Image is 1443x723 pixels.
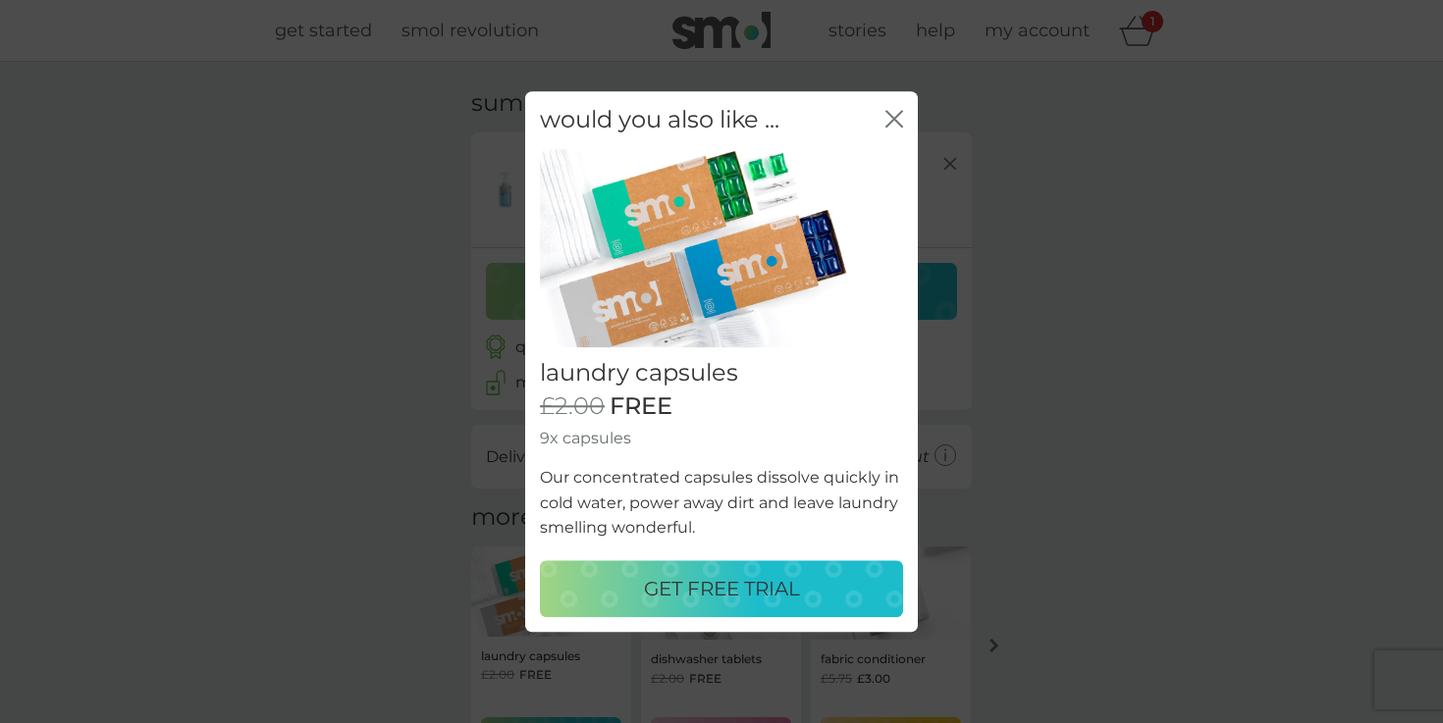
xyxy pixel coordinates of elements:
span: £2.00 [540,392,605,421]
p: Our concentrated capsules dissolve quickly in cold water, power away dirt and leave laundry smell... [540,465,903,541]
h2: would you also like ... [540,106,779,134]
button: GET FREE TRIAL [540,560,903,617]
p: GET FREE TRIAL [644,573,800,604]
span: FREE [610,392,672,421]
p: 9x capsules [540,426,903,451]
button: close [885,110,903,130]
h2: laundry capsules [540,359,903,387]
